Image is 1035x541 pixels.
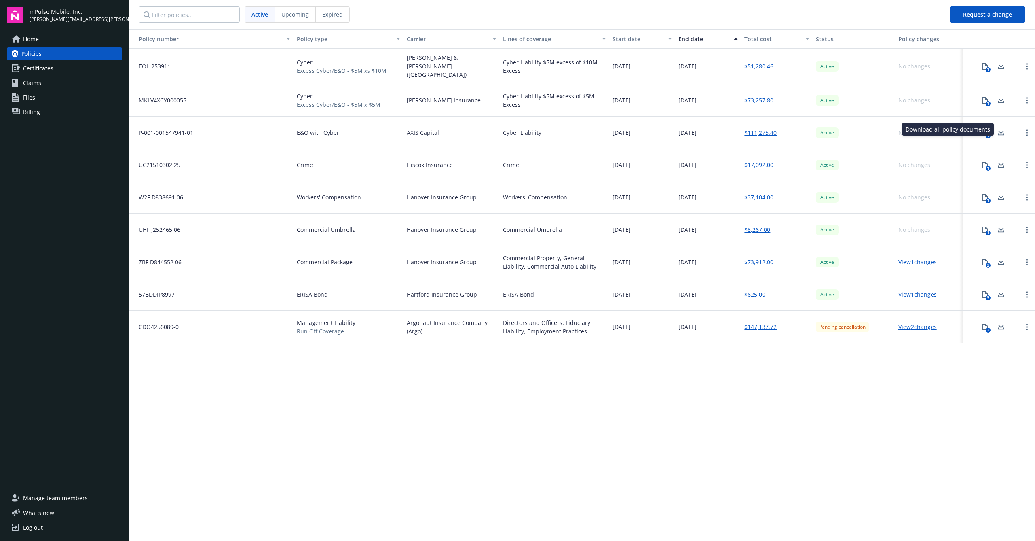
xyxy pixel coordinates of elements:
div: Policy changes [898,35,961,43]
span: CDO4256089-0 [132,322,179,331]
div: Cyber Liability [503,128,541,137]
div: Cyber Liability $5M excess of $5M - Excess [503,92,606,109]
div: Toggle SortBy [132,35,281,43]
span: [DATE] [678,128,697,137]
div: Lines of coverage [503,35,598,43]
span: [DATE] [678,193,697,202]
span: Excess Cyber/E&O - $5M x $5M [297,100,380,109]
button: 3 [977,286,993,303]
span: Active [251,10,268,19]
span: EOL-253911 [132,62,171,70]
span: Cyber [297,92,380,100]
a: View 1 changes [898,291,937,298]
div: Policy type [297,35,391,43]
span: Pending cancellation [819,323,866,331]
div: Commercial Umbrella [503,225,562,234]
a: $73,912.00 [744,258,773,266]
a: $17,092.00 [744,161,773,169]
span: Claims [23,76,41,89]
span: [DATE] [613,62,631,70]
span: Manage team members [23,492,88,505]
span: [DATE] [613,128,631,137]
button: What's new [7,509,67,517]
button: Total cost [741,29,813,49]
span: [PERSON_NAME] Insurance [407,96,481,104]
button: mPulse Mobile, Inc.[PERSON_NAME][EMAIL_ADDRESS][PERSON_NAME][DOMAIN_NAME] [30,7,122,23]
button: 1 [977,189,993,206]
div: Download all policy documents [902,123,994,136]
span: Active [819,291,835,298]
a: View 1 changes [898,258,937,266]
span: [DATE] [613,258,631,266]
button: Policy type [294,29,403,49]
a: Open options [1022,322,1032,332]
div: 2 [986,328,991,333]
a: $147,137.72 [744,322,777,331]
span: Excess Cyber/E&O - $5M xs $10M [297,66,387,75]
input: Filter policies... [139,6,240,23]
span: Certificates [23,62,53,75]
span: Active [819,97,835,104]
div: 2 [986,263,991,268]
span: [DATE] [613,322,631,331]
img: navigator-logo.svg [7,7,23,23]
span: [DATE] [613,225,631,234]
span: Hiscox Insurance [407,161,453,169]
span: Active [819,129,835,136]
span: [PERSON_NAME] & [PERSON_NAME] ([GEOGRAPHIC_DATA]) [407,53,496,79]
a: Open options [1022,128,1032,138]
div: No changes [898,225,930,234]
div: No changes [898,96,930,104]
span: Active [819,194,835,201]
span: Hartford Insurance Group [407,290,477,299]
div: No changes [898,193,930,202]
span: Expired [322,10,343,19]
span: [DATE] [613,290,631,299]
a: Open options [1022,62,1032,71]
span: ZBF D844552 06 [132,258,182,266]
button: Status [813,29,895,49]
button: Start date [609,29,675,49]
span: [DATE] [678,258,697,266]
button: Lines of coverage [500,29,610,49]
span: Policies [21,47,42,60]
span: [DATE] [613,193,631,202]
span: Run Off Coverage [297,327,355,335]
div: Crime [503,161,519,169]
div: 3 [986,295,991,300]
div: Total cost [744,35,801,43]
span: [DATE] [678,96,697,104]
span: [DATE] [613,96,631,104]
div: 1 [986,231,991,235]
div: No changes [898,62,930,70]
span: [DATE] [678,225,697,234]
a: $8,267.00 [744,225,770,234]
a: Open options [1022,95,1032,105]
span: P-001-001547941-01 [132,128,193,137]
div: Cyber Liability $5M excess of $10M - Excess [503,58,606,75]
span: Upcoming [281,10,309,19]
button: Policy changes [895,29,964,49]
span: Argonaut Insurance Company (Argo) [407,318,496,335]
span: E&O with Cyber [297,128,339,137]
a: View 2 changes [898,323,937,331]
button: Request a change [950,6,1025,23]
a: Files [7,91,122,104]
div: No changes [898,161,930,169]
a: Home [7,33,122,46]
a: Claims [7,76,122,89]
div: No changes [898,128,930,137]
span: [DATE] [678,290,697,299]
button: 2 [977,254,993,270]
span: Active [819,63,835,70]
a: Open options [1022,160,1032,170]
button: 1 [977,58,993,74]
span: Home [23,33,39,46]
span: [DATE] [613,161,631,169]
div: 1 [986,101,991,106]
span: What ' s new [23,509,54,517]
span: Crime [297,161,313,169]
span: Active [819,226,835,233]
span: AXIS Capital [407,128,439,137]
span: Billing [23,106,40,119]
